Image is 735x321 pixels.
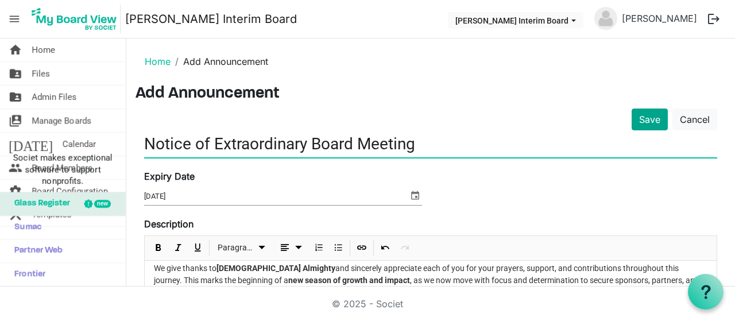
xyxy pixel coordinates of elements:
span: home [9,38,22,61]
input: Title [144,130,717,157]
span: switch_account [9,109,22,132]
span: menu [3,8,25,30]
button: Bulleted List [331,241,346,255]
strong: new season of growth and impact [288,276,410,285]
button: Numbered List [311,241,327,255]
a: [PERSON_NAME] [617,7,702,30]
span: [DATE] [9,133,53,156]
button: Insert Link [354,241,370,255]
span: folder_shared [9,62,22,85]
img: My Board View Logo [28,5,121,33]
button: Bold [151,241,167,255]
label: Expiry Date [144,169,195,183]
span: Files [32,62,50,85]
span: folder_shared [9,86,22,109]
span: Paragraph [218,241,255,255]
li: Add Announcement [171,55,268,68]
a: Cancel [672,109,717,130]
button: Paragraph dropdownbutton [214,241,270,255]
span: Manage Boards [32,109,91,132]
p: We give thanks to and sincerely appreciate each of you for your prayers, support, and contributio... [154,262,707,299]
span: Societ makes exceptional software to support nonprofits. [5,152,121,187]
button: logout [702,7,726,31]
div: Undo [376,236,395,260]
button: RICCA Interim Board dropdownbutton [448,12,583,28]
a: © 2025 - Societ [332,298,403,310]
div: Bold [149,236,168,260]
button: dropdownbutton [274,241,307,255]
a: My Board View Logo [28,5,125,33]
h3: Add Announcement [136,84,726,104]
div: Insert Link [352,236,372,260]
span: select [408,188,422,203]
button: Undo [378,241,393,255]
span: Glass Register [9,192,70,215]
div: new [94,200,111,208]
div: Alignments [272,236,310,260]
img: no-profile-picture.svg [594,7,617,30]
span: Frontier [9,263,45,286]
a: [PERSON_NAME] Interim Board [125,7,297,30]
div: Underline [188,236,207,260]
div: Formats [211,236,272,260]
strong: [DEMOGRAPHIC_DATA] Almighty [216,264,335,273]
div: Italic [168,236,188,260]
span: Home [32,38,55,61]
label: Description [144,217,194,231]
button: Underline [190,241,206,255]
span: Admin Files [32,86,77,109]
span: Calendar [62,133,96,156]
button: Save [632,109,668,130]
a: Home [145,56,171,67]
span: Partner Web [9,239,63,262]
div: Numbered List [309,236,328,260]
button: Italic [171,241,186,255]
span: Sumac [9,216,41,239]
div: Bulleted List [328,236,348,260]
